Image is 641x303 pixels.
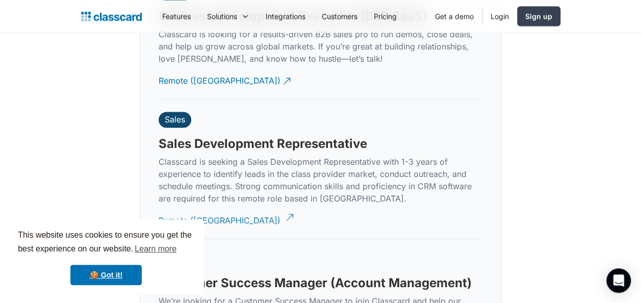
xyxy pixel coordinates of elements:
[606,268,631,293] div: Open Intercom Messenger
[258,5,314,28] a: Integrations
[199,5,258,28] div: Solutions
[8,219,204,295] div: cookieconsent
[18,229,194,257] span: This website uses cookies to ensure you get the best experience on our website.
[154,5,199,28] a: Features
[525,11,552,21] div: Sign up
[314,5,366,28] a: Customers
[207,11,237,21] div: Solutions
[133,241,178,257] a: learn more about cookies
[366,5,405,28] a: Pricing
[482,5,517,28] a: Login
[427,5,482,28] a: Get a demo
[159,155,482,204] p: Classcard is seeking a Sales Development Representative with 1-3 years of experience to identify ...
[517,6,560,26] a: Sign up
[81,9,142,23] a: home
[159,67,280,87] div: Remote ([GEOGRAPHIC_DATA])
[159,67,292,95] a: Remote ([GEOGRAPHIC_DATA])
[159,28,482,65] p: Classcard is looking for a results-driven B2B sales pro to run demos, close deals, and help us gr...
[165,114,185,124] div: Sales
[159,136,367,151] h3: Sales Development Representative
[70,265,142,285] a: dismiss cookie message
[159,275,472,290] h3: Customer Success Manager (Account Management)
[159,206,280,226] div: Remote ([GEOGRAPHIC_DATA])
[159,206,292,234] a: Remote ([GEOGRAPHIC_DATA])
